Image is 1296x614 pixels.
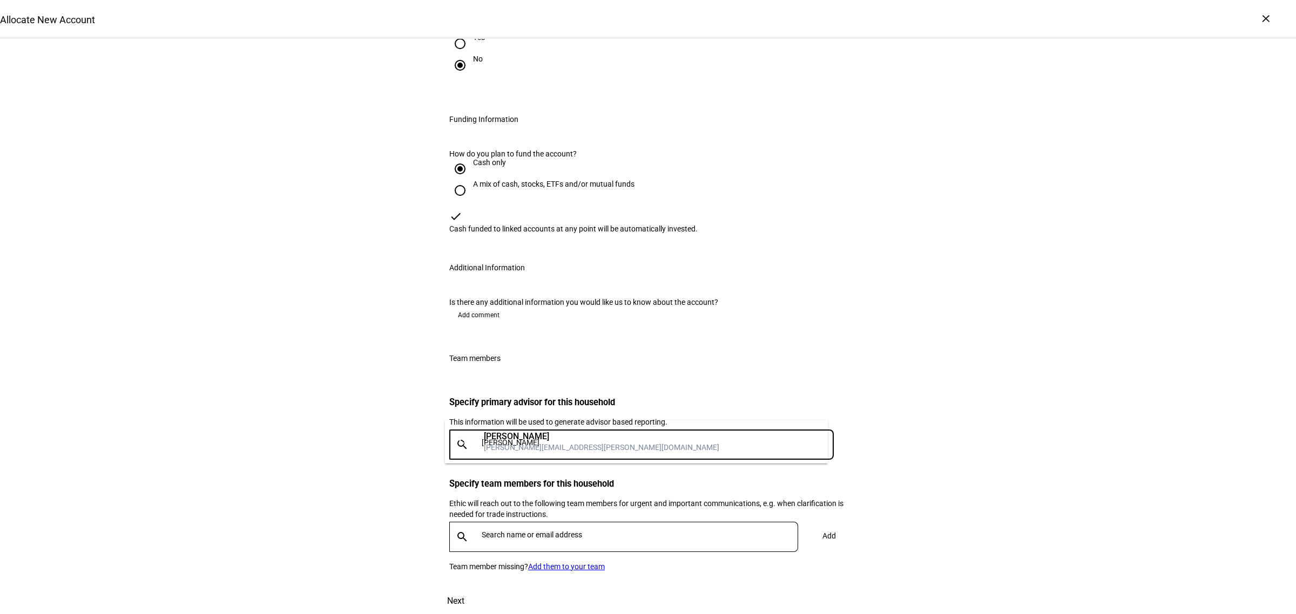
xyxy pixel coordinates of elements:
[454,431,475,453] div: CO
[484,431,719,442] div: [PERSON_NAME]
[449,298,847,306] div: Is there any additional information you would like us to know about the account?
[484,442,719,453] div: [PERSON_NAME][EMAIL_ADDRESS][PERSON_NAME][DOMAIN_NAME]
[482,530,802,539] input: Search name or email address
[449,263,525,272] div: Additional Information
[458,306,500,324] span: Add comment
[449,562,528,571] span: Team member missing?
[449,479,847,489] h3: Specify team members for this household
[449,498,847,520] div: Ethic will reach out to the following team members for urgent and important communications, e.g. ...
[449,397,847,407] h3: Specify primary advisor for this household
[449,306,508,324] button: Add comment
[449,149,847,158] div: How do you plan to fund the account?
[447,588,464,614] span: Next
[449,417,847,427] div: This information will be used to generate advisor based reporting.
[528,562,605,571] a: Add them to your team
[473,158,506,167] div: Cash only
[449,210,462,223] mat-icon: check
[449,224,847,233] div: Cash funded to linked accounts at any point will be automatically invested.
[449,115,518,124] div: Funding Information
[449,530,475,543] mat-icon: search
[473,180,634,188] div: A mix of cash, stocks, ETFs and/or mutual funds
[449,354,501,363] div: Team members
[473,54,483,63] div: No
[432,588,480,614] button: Next
[1257,10,1274,27] div: ×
